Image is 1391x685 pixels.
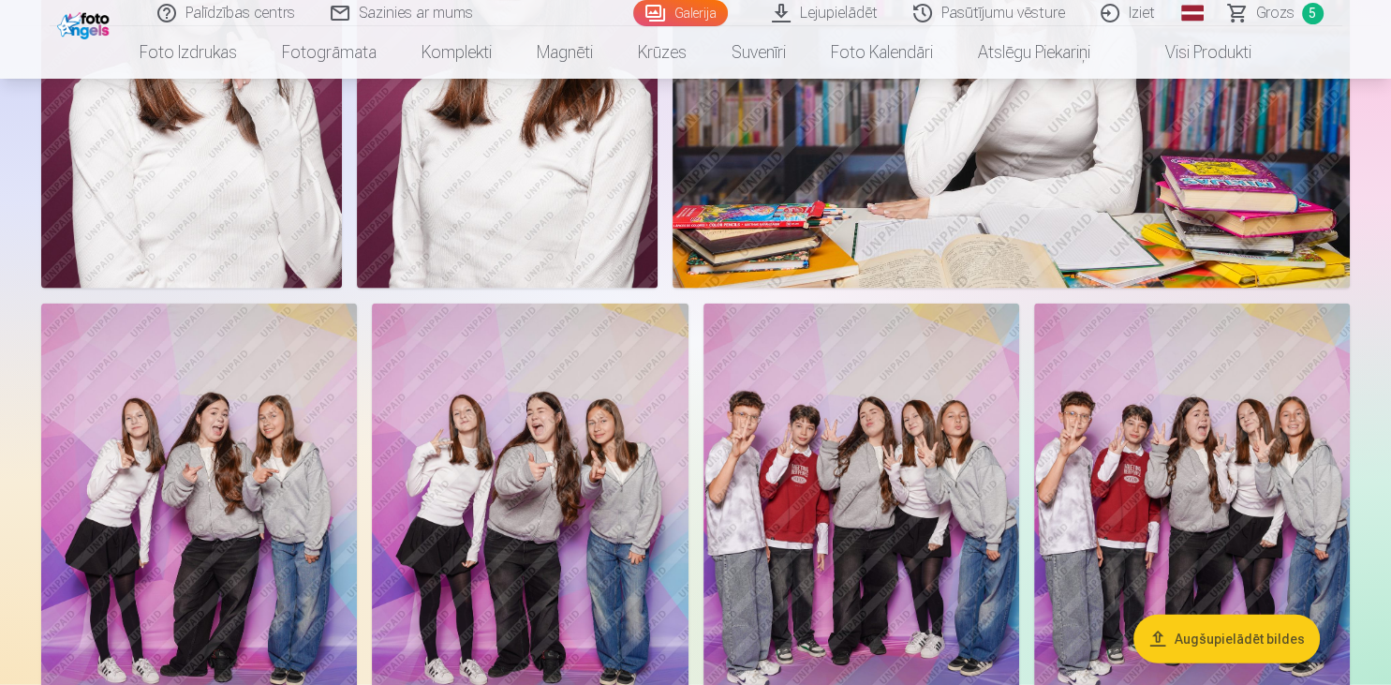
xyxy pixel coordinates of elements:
[117,26,259,79] a: Foto izdrukas
[1256,2,1295,24] span: Grozs
[955,26,1113,79] a: Atslēgu piekariņi
[514,26,615,79] a: Magnēti
[1302,3,1324,24] span: 5
[709,26,808,79] a: Suvenīri
[1113,26,1274,79] a: Visi produkti
[1133,614,1320,663] button: Augšupielādēt bildes
[808,26,955,79] a: Foto kalendāri
[399,26,514,79] a: Komplekti
[259,26,399,79] a: Fotogrāmata
[615,26,709,79] a: Krūzes
[57,7,114,39] img: /fa1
